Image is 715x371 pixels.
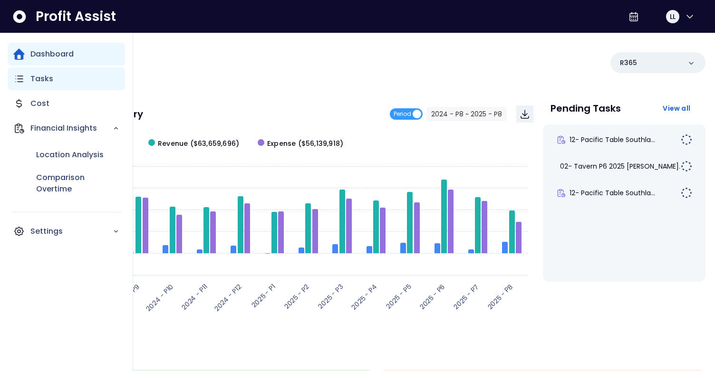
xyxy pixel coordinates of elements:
span: Expense ($56,139,918) [267,139,343,149]
span: View all [663,104,690,113]
span: 12- Pacific Table Southla... [570,188,655,198]
p: Location Analysis [36,149,104,161]
text: 2025 - P2 [282,282,311,311]
text: 2025 - P1 [250,282,278,310]
p: Dashboard [30,48,74,60]
text: 2024 - P11 [180,282,210,312]
text: 2025 - P8 [485,282,515,311]
span: Revenue ($63,659,696) [158,139,239,149]
text: 2025 - P6 [417,282,447,311]
span: 02- Tavern P6 2025 [PERSON_NAME]... [560,162,683,171]
text: 2024 - P12 [212,282,243,313]
text: 2025 - P4 [349,282,379,312]
span: LL [670,12,676,21]
text: 2025 - P7 [452,282,481,311]
text: 2025 - P5 [384,282,413,311]
p: Tasks [30,73,53,85]
p: R365 [620,58,637,68]
p: Comparison Overtime [36,172,119,195]
text: 2025 - P3 [316,282,345,311]
img: Not yet Started [681,134,692,145]
text: 2024 - P10 [144,282,175,313]
p: Pending Tasks [551,104,621,113]
button: 2024 - P8 ~ 2025 - P8 [426,107,507,121]
button: View all [655,100,698,117]
span: Period [394,108,411,120]
p: Cost [30,98,49,109]
span: 12- Pacific Table Southla... [570,135,655,144]
img: Not yet Started [681,161,692,172]
button: Download [516,105,533,123]
img: Not yet Started [681,187,692,199]
p: Wins & Losses [48,349,705,358]
span: Profit Assist [36,8,116,25]
p: Settings [30,226,113,237]
p: Financial Insights [30,123,113,134]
